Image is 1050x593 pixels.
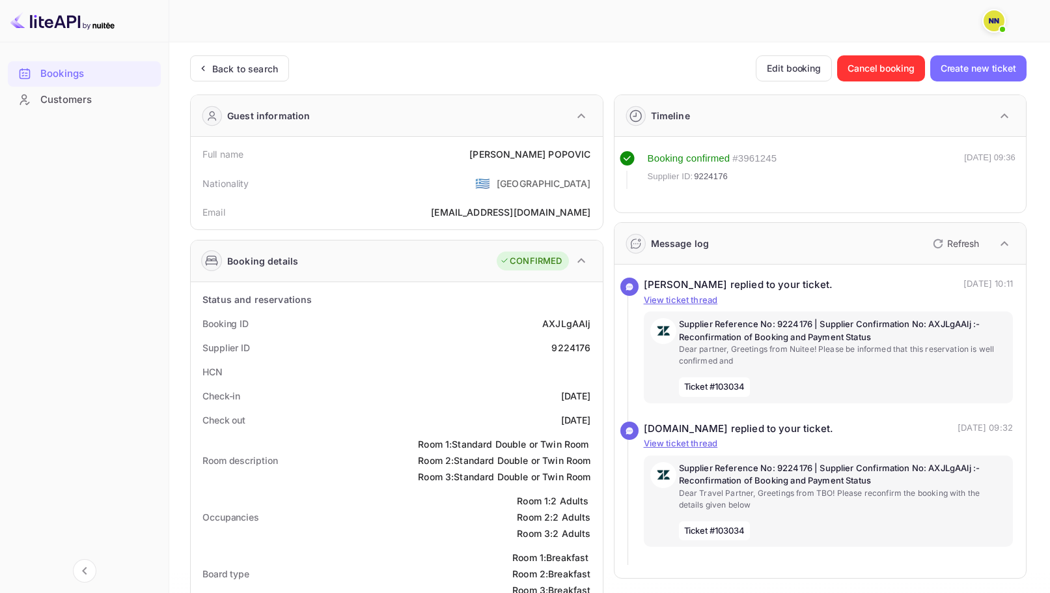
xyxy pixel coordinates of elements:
p: [DATE] 10:11 [963,278,1013,293]
p: View ticket thread [644,294,1014,307]
img: AwvSTEc2VUhQAAAAAElFTkSuQmCC [650,462,676,488]
div: Booking ID [202,317,249,330]
p: Supplier Reference No: 9224176 | Supplier Confirmation No: AXJLgAAlj :- Reconfirmation of Booking... [679,318,1007,343]
div: Back to search [212,62,278,76]
div: Customers [40,93,154,108]
div: Room 1: Breakfast [512,551,590,564]
div: Booking confirmed [648,151,730,166]
div: AXJLgAAlj [542,317,590,330]
span: 9224176 [694,170,728,183]
div: Room 2: 2 Adults [517,510,590,524]
div: Occupancies [202,510,259,524]
div: Status and reservations [202,293,312,306]
div: Email [202,205,225,219]
span: Ticket #103034 [679,377,751,397]
button: Cancel booking [837,55,925,81]
div: Full name [202,147,243,161]
button: Edit booking [756,55,832,81]
img: N/A N/A [984,10,1004,31]
div: Room 3: Standard Double or Twin Room [418,470,590,484]
div: Customers [8,87,161,113]
div: Timeline [651,109,690,123]
div: Guest information [227,109,311,123]
img: AwvSTEc2VUhQAAAAAElFTkSuQmCC [650,318,676,344]
div: 9224176 [551,341,590,354]
img: LiteAPI logo [10,10,115,31]
div: Message log [651,237,710,250]
p: Dear Travel Partner, Greetings from TBO! Please reconfirm the booking with the details given below [679,487,1007,511]
p: [DATE] 09:32 [958,422,1013,437]
a: Bookings [8,61,161,85]
div: Board type [202,567,249,581]
div: [DATE] [561,413,591,427]
button: Create new ticket [930,55,1027,81]
div: Room 3: 2 Adults [517,527,590,540]
a: Customers [8,87,161,111]
div: # 3961245 [732,151,777,166]
div: Room 2: Standard Double or Twin Room [418,454,590,467]
div: [PERSON_NAME] POPOVIC [469,147,590,161]
div: [GEOGRAPHIC_DATA] [497,177,591,190]
div: CONFIRMED [500,255,562,268]
span: United States [475,171,490,195]
p: Dear partner, Greetings from Nuitee! Please be informed that this reservation is well confirmed and [679,343,1007,367]
div: Room description [202,454,277,467]
div: Bookings [40,66,154,81]
span: Ticket #103034 [679,521,751,541]
div: [EMAIL_ADDRESS][DOMAIN_NAME] [431,205,590,219]
button: Collapse navigation [73,559,96,583]
button: Refresh [925,233,984,254]
div: Booking details [227,254,298,268]
div: Nationality [202,177,249,190]
div: Supplier ID [202,341,250,354]
div: [DATE] 09:36 [964,151,1015,189]
div: Check out [202,413,245,427]
p: Supplier Reference No: 9224176 | Supplier Confirmation No: AXJLgAAlj :- Reconfirmation of Booking... [679,462,1007,487]
div: [DATE] [561,389,591,403]
div: [DOMAIN_NAME] replied to your ticket. [644,422,834,437]
div: HCN [202,365,223,379]
span: Supplier ID: [648,170,693,183]
div: Check-in [202,389,240,403]
div: Room 1: Standard Double or Twin Room [418,437,590,451]
div: Room 2: Breakfast [512,567,590,581]
div: [PERSON_NAME] replied to your ticket. [644,278,833,293]
p: Refresh [947,237,979,250]
div: Bookings [8,61,161,87]
p: View ticket thread [644,437,1014,450]
div: Room 1: 2 Adults [517,494,590,508]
